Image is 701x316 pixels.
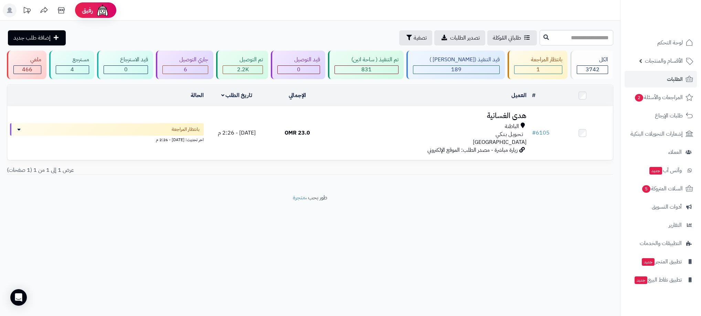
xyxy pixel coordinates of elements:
a: تم التنفيذ ( ساحة اتين) 831 [327,51,405,79]
span: الباطنة [505,123,519,130]
span: السلات المتروكة [641,184,683,193]
div: 0 [104,66,148,74]
span: 23.0 OMR [285,129,310,137]
a: تحديثات المنصة [18,3,35,19]
div: جاري التوصيل [162,56,208,64]
span: طلباتي المُوكلة [493,34,521,42]
span: 2 [635,94,643,102]
span: 5 [642,185,650,193]
a: التطبيقات والخدمات [625,235,697,252]
a: إضافة طلب جديد [8,30,66,45]
a: بانتظار المراجعة 1 [506,51,569,79]
span: إشعارات التحويلات البنكية [630,129,683,139]
div: 4 [56,66,89,74]
span: 1 [537,65,540,74]
a: # [532,91,535,99]
span: تطبيق نقاط البيع [634,275,682,285]
a: لوحة التحكم [625,34,697,51]
a: إشعارات التحويلات البنكية [625,126,697,142]
span: جديد [642,258,655,266]
span: # [532,129,536,137]
span: 0 [124,65,128,74]
span: رفيق [82,6,93,14]
span: 4 [71,65,74,74]
span: جديد [649,167,662,175]
span: 3742 [586,65,599,74]
div: تم التنفيذ ( ساحة اتين) [334,56,399,64]
a: #6105 [532,129,550,137]
a: السلات المتروكة5 [625,180,697,197]
span: 6 [184,65,187,74]
a: الطلبات [625,71,697,87]
a: تطبيق نقاط البيعجديد [625,272,697,288]
div: Open Intercom Messenger [10,289,27,306]
div: 2245 [223,66,263,74]
a: تصدير الطلبات [434,30,485,45]
span: الأقسام والمنتجات [645,56,683,66]
div: بانتظار المراجعة [514,56,562,64]
div: 831 [335,66,398,74]
a: العميل [511,91,527,99]
div: ملغي [13,56,41,64]
span: 466 [22,65,32,74]
div: الكل [577,56,608,64]
a: قيد التوصيل 0 [269,51,327,79]
span: بانتظار المراجعة [172,126,200,133]
div: 6 [163,66,208,74]
a: الكل3742 [569,51,615,79]
div: 466 [14,66,41,74]
span: التطبيقات والخدمات [640,239,682,248]
span: التقارير [669,220,682,230]
span: زيارة مباشرة - مصدر الطلب: الموقع الإلكتروني [427,146,518,154]
span: الطلبات [667,74,683,84]
div: 0 [278,66,320,74]
span: 2.2K [237,65,249,74]
span: تصدير الطلبات [450,34,480,42]
a: قيد التنفيذ ([PERSON_NAME] ) 189 [405,51,507,79]
a: العملاء [625,144,697,160]
div: 189 [413,66,500,74]
div: قيد التنفيذ ([PERSON_NAME] ) [413,56,500,64]
div: 1 [514,66,562,74]
h3: هدى الغسانية [330,112,527,120]
a: مسترجع 4 [48,51,96,79]
span: تصفية [414,34,427,42]
a: التقارير [625,217,697,233]
a: قيد الاسترجاع 0 [96,51,155,79]
a: جاري التوصيل 6 [155,51,215,79]
span: العملاء [668,147,682,157]
span: 831 [361,65,372,74]
span: طلبات الإرجاع [655,111,683,120]
img: ai-face.png [96,3,109,17]
span: لوحة التحكم [657,38,683,48]
span: المراجعات والأسئلة [634,93,683,102]
span: جديد [635,276,647,284]
span: تطبيق المتجر [641,257,682,266]
span: وآتس آب [649,166,682,175]
div: قيد الاسترجاع [104,56,148,64]
span: تـحـويـل بـنـكـي [496,130,523,138]
a: تاريخ الطلب [221,91,253,99]
span: 189 [451,65,461,74]
a: ملغي 466 [6,51,48,79]
span: [GEOGRAPHIC_DATA] [473,138,527,146]
button: تصفية [399,30,432,45]
div: مسترجع [56,56,89,64]
span: إضافة طلب جديد [13,34,51,42]
a: تم التوصيل 2.2K [215,51,269,79]
a: تطبيق المتجرجديد [625,253,697,270]
div: قيد التوصيل [277,56,320,64]
a: الإجمالي [289,91,306,99]
div: اخر تحديث: [DATE] - 2:26 م [10,136,204,143]
a: متجرة [293,193,305,202]
a: أدوات التسويق [625,199,697,215]
div: تم التوصيل [223,56,263,64]
div: عرض 1 إلى 1 من 1 (1 صفحات) [2,166,310,174]
span: أدوات التسويق [652,202,682,212]
a: المراجعات والأسئلة2 [625,89,697,106]
a: طلبات الإرجاع [625,107,697,124]
a: الحالة [191,91,204,99]
span: [DATE] - 2:26 م [218,129,256,137]
a: طلباتي المُوكلة [487,30,537,45]
a: وآتس آبجديد [625,162,697,179]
